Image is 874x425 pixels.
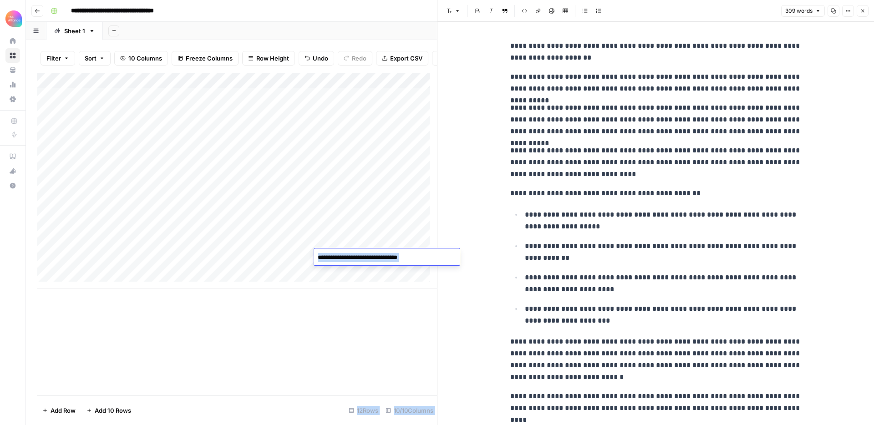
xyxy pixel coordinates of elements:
[85,54,97,63] span: Sort
[114,51,168,66] button: 10 Columns
[95,406,131,415] span: Add 10 Rows
[345,403,382,418] div: 12 Rows
[781,5,825,17] button: 309 words
[376,51,428,66] button: Export CSV
[5,63,20,77] a: Your Data
[186,54,233,63] span: Freeze Columns
[338,51,372,66] button: Redo
[5,77,20,92] a: Usage
[256,54,289,63] span: Row Height
[382,403,437,418] div: 10/10 Columns
[5,178,20,193] button: Help + Support
[51,406,76,415] span: Add Row
[5,7,20,30] button: Workspace: Alliance
[5,34,20,48] a: Home
[5,164,20,178] button: What's new?
[242,51,295,66] button: Row Height
[352,54,366,63] span: Redo
[5,149,20,164] a: AirOps Academy
[64,26,85,35] div: Sheet 1
[172,51,239,66] button: Freeze Columns
[37,403,81,418] button: Add Row
[46,22,103,40] a: Sheet 1
[41,51,75,66] button: Filter
[6,164,20,178] div: What's new?
[5,10,22,27] img: Alliance Logo
[79,51,111,66] button: Sort
[81,403,137,418] button: Add 10 Rows
[5,92,20,106] a: Settings
[46,54,61,63] span: Filter
[390,54,422,63] span: Export CSV
[5,48,20,63] a: Browse
[128,54,162,63] span: 10 Columns
[313,54,328,63] span: Undo
[299,51,334,66] button: Undo
[785,7,813,15] span: 309 words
